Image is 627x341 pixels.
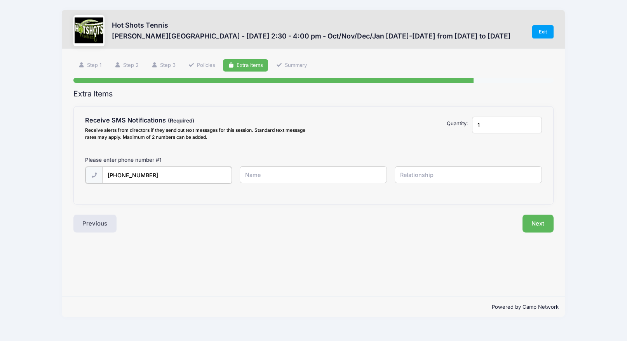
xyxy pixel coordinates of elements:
h2: Extra Items [73,89,554,98]
button: Previous [73,215,117,233]
a: Summary [271,59,312,72]
a: Step 2 [109,59,144,72]
input: (xxx) xxx-xxxx [102,167,232,184]
a: Policies [183,59,220,72]
h3: Hot Shots Tennis [112,21,511,29]
button: Next [522,215,554,233]
p: Powered by Camp Network [68,303,559,311]
input: Relationship [395,166,542,183]
div: Receive alerts from directors if they send out text messages for this session. Standard text mess... [85,127,310,141]
h4: Receive SMS Notifications [85,117,310,124]
a: Extra Items [223,59,268,72]
label: Please enter phone number # [85,156,162,164]
input: Quantity [472,117,542,133]
span: 1 [159,157,162,163]
a: Step 1 [73,59,107,72]
a: Exit [532,25,554,38]
a: Step 3 [146,59,181,72]
h3: [PERSON_NAME][GEOGRAPHIC_DATA] - [DATE] 2:30 - 4:00 pm - Oct/Nov/Dec/Jan [DATE]-[DATE] from [DATE... [112,32,511,40]
input: Name [240,166,387,183]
